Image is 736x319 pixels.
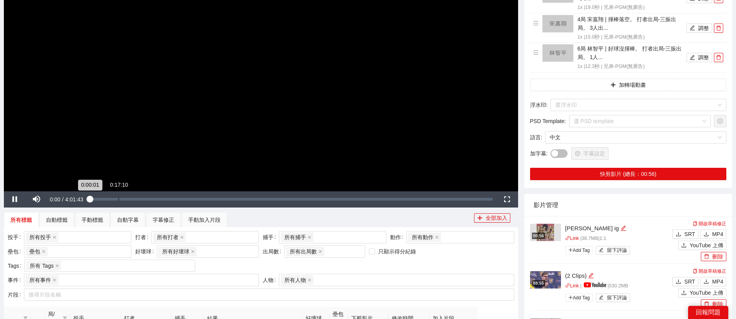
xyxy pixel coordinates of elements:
[308,235,311,239] span: close
[565,282,671,290] p: | | 530.2 MB
[435,235,439,239] span: close
[712,230,723,238] span: MP4
[53,278,56,282] span: close
[284,233,306,241] span: 所有捕手
[588,271,594,280] div: 編輯
[568,295,573,300] span: plus
[375,247,419,256] span: 只顯示得分紀錄
[90,198,493,201] div: Progress Bar
[162,247,189,256] span: 所有好壞球
[532,280,545,287] div: 08:55
[690,241,723,250] span: YouTube 上傳
[693,221,726,226] a: 開啟草稿修正
[578,4,685,12] p: 1x | 19.0 秒 | 兄弟-PGM(無廣告)
[188,216,221,224] div: 手動加入片段
[408,233,441,242] span: 所有動作
[533,50,539,55] span: menu
[477,215,483,221] span: plus
[65,196,83,203] span: 4:01:43
[135,245,157,258] label: 好壞球
[25,191,47,208] button: Mute
[693,269,697,273] span: copy
[8,274,24,286] label: 事件
[42,250,46,253] span: close
[534,194,723,216] div: 影片管理
[263,245,284,258] label: 出局數
[681,290,687,296] span: upload
[135,231,151,243] label: 打者
[681,243,687,249] span: upload
[533,20,539,26] span: menu
[584,282,606,287] img: yt_logo_rgb_light.a676ea31.png
[578,44,685,61] h4: 6局 林智平 | 好球沒揮棒。 打者出局-三振出局。 1人...
[704,231,709,238] span: download
[596,246,630,255] button: edit留下評論
[712,277,723,286] span: MP4
[263,231,279,243] label: 捕手
[286,247,324,256] span: 所有出局數
[284,276,306,284] span: 所有人物
[620,224,626,233] div: 編輯
[714,25,723,31] span: delete
[474,213,510,223] button: plus全部加入
[676,231,681,238] span: download
[672,277,699,286] button: downloadSRT
[565,283,570,288] span: link
[565,246,593,255] span: Add Tag
[157,233,178,241] span: 所有打者
[565,235,671,243] p: | 38.7 MB | 1:1
[714,115,726,127] button: setting
[565,271,671,280] div: (2 Clips)
[690,289,723,297] span: YouTube 上傳
[29,247,40,256] span: 壘包
[8,260,24,272] label: Tags
[714,53,723,62] button: delete
[290,247,317,256] span: 所有出局數
[29,276,51,284] span: 所有事件
[530,168,726,180] button: 快剪影片 (總長：00:56)
[690,55,695,61] span: edit
[704,254,709,260] span: delete
[550,132,722,143] span: 中文
[578,63,685,71] p: 1x | 12.3 秒 | 兄弟-PGM(無廣告)
[693,268,726,274] a: 開啟草稿修正
[565,236,579,241] a: linkLink
[701,252,726,261] button: delete刪除
[678,241,726,250] button: uploadYouTube 上傳
[62,196,64,203] span: /
[532,233,545,239] div: 00:56
[29,233,51,241] span: 所有投手
[8,245,24,258] label: 壘包
[700,230,726,239] button: downloadMP4
[672,230,699,239] button: downloadSRT
[530,133,542,142] span: 語言 :
[714,55,723,60] span: delete
[542,44,573,62] img: 160x90.png
[10,216,32,224] div: 所有標籤
[390,231,406,243] label: 動作
[530,149,548,158] span: 加字幕 :
[55,264,59,268] span: close
[318,250,322,253] span: close
[578,34,685,41] p: 1x | 15.0 秒 | 兄弟-PGM(無廣告)
[688,306,728,319] div: 回報問題
[191,250,195,253] span: close
[678,288,726,297] button: uploadYouTube 上傳
[565,283,579,289] a: linkLink
[30,262,53,270] span: 所有 Tags
[693,221,697,226] span: copy
[530,271,561,289] img: 62d6eff7-f189-4e27-8c33-623e523221c0.jpg
[588,273,594,278] span: edit
[599,248,604,253] span: edit
[684,277,695,286] span: SRT
[571,147,609,160] button: setting字幕設定
[263,274,279,286] label: 人物
[530,117,566,125] span: PSD Template :
[46,216,68,224] div: 自動標籤
[4,191,25,208] button: Pause
[8,231,24,243] label: 投手
[565,236,570,241] span: link
[537,224,554,241] img: 0288a5c6-c457-433d-987d-5c38863f9acb.jpg
[690,25,695,31] span: edit
[596,294,630,302] button: edit留下評論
